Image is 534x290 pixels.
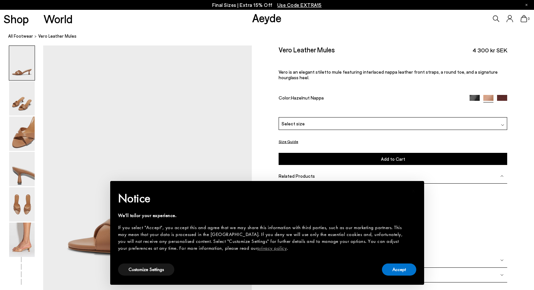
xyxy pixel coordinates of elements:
[43,13,73,25] a: World
[382,263,416,276] button: Accept
[406,183,422,199] button: Close this notice
[282,120,305,127] span: Select size
[473,46,507,54] span: 4 300 kr SEK
[118,224,406,252] div: If you select "Accept", you accept this and agree that we may share this information with third p...
[118,190,406,207] h2: Notice
[279,153,507,165] button: Add to Cart
[9,152,35,186] img: Vero Leather Mules - Image 4
[8,33,33,40] a: All Footwear
[291,95,324,100] span: Hazelnut Nappa
[279,69,498,80] span: Vero is an elegant stiletto mule featuring interlaced nappa leather front straps, a round toe, an...
[501,123,504,127] img: svg%3E
[381,156,405,162] span: Add to Cart
[9,81,35,116] img: Vero Leather Mules - Image 2
[4,13,29,25] a: Shop
[527,17,530,21] span: 0
[9,117,35,151] img: Vero Leather Mules - Image 3
[9,187,35,222] img: Vero Leather Mules - Image 5
[257,245,287,251] a: privacy policy
[9,46,35,80] img: Vero Leather Mules - Image 1
[279,173,315,179] span: Related Products
[500,273,504,277] img: svg%3E
[38,33,77,40] span: Vero Leather Mules
[277,2,322,8] span: Navigate to /collections/ss25-final-sizes
[521,15,527,22] a: 0
[8,27,534,45] nav: breadcrumb
[411,186,416,196] span: ×
[9,223,35,257] img: Vero Leather Mules - Image 6
[500,259,504,262] img: svg%3E
[500,174,504,178] img: svg%3E
[212,1,322,9] p: Final Sizes | Extra 15% Off
[279,95,462,102] div: Color:
[118,263,174,276] button: Customize Settings
[252,11,282,25] a: Aeyde
[118,212,406,219] div: We'll tailor your experience.
[279,45,335,54] h2: Vero Leather Mules
[279,137,298,146] button: Size Guide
